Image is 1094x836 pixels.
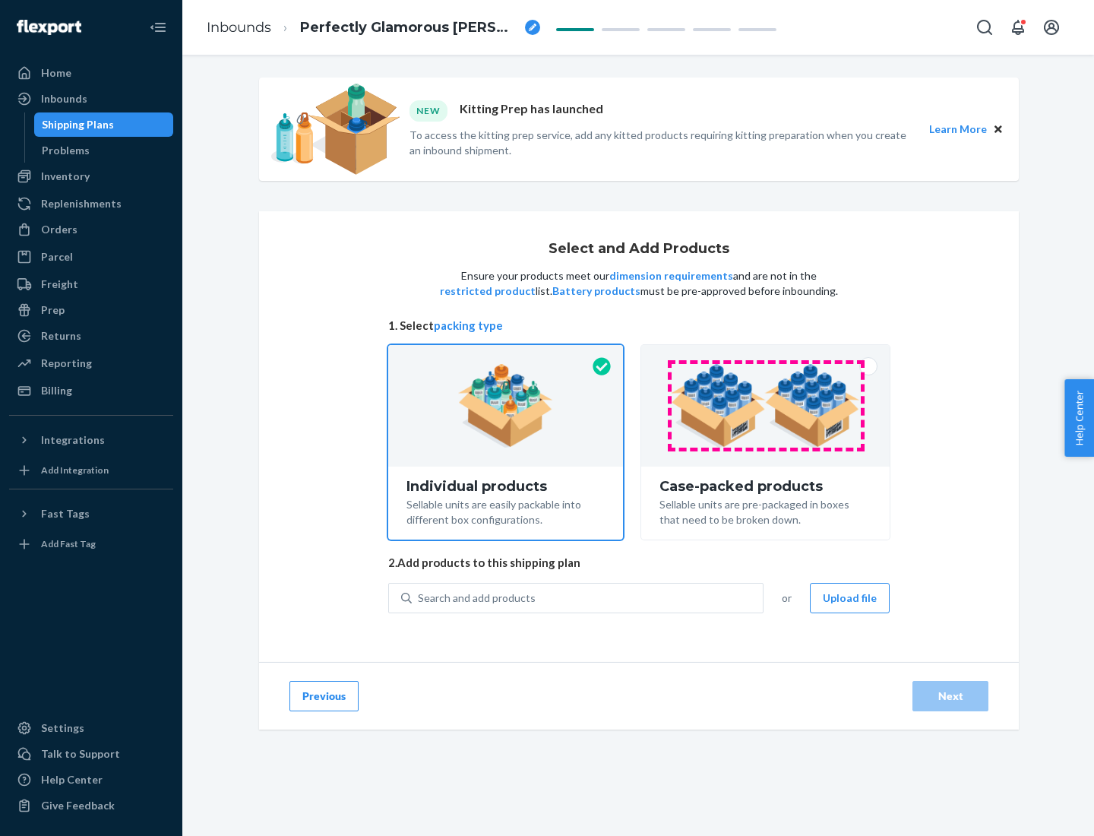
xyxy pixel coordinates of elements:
div: Case-packed products [659,479,871,494]
div: Inbounds [41,91,87,106]
a: Inventory [9,164,173,188]
img: Flexport logo [17,20,81,35]
div: Sellable units are pre-packaged in boxes that need to be broken down. [659,494,871,527]
div: Search and add products [418,591,536,606]
p: Ensure your products meet our and are not in the list. must be pre-approved before inbounding. [438,268,839,299]
a: Orders [9,217,173,242]
ol: breadcrumbs [194,5,552,50]
div: Individual products [406,479,605,494]
span: 2. Add products to this shipping plan [388,555,890,571]
button: packing type [434,318,503,334]
a: Home [9,61,173,85]
p: Kitting Prep has launched [460,100,603,121]
img: case-pack.59cecea509d18c883b923b81aeac6d0b.png [671,364,860,448]
a: Inbounds [9,87,173,111]
a: Prep [9,298,173,322]
button: Open account menu [1036,12,1067,43]
a: Add Integration [9,458,173,483]
a: Returns [9,324,173,348]
a: Replenishments [9,192,173,216]
div: Orders [41,222,77,237]
a: Problems [34,138,174,163]
a: Parcel [9,245,173,269]
button: Next [912,681,988,711]
button: Close Navigation [143,12,173,43]
button: Fast Tags [9,502,173,526]
a: Reporting [9,351,173,375]
a: Inbounds [207,19,271,36]
div: NEW [409,100,447,121]
a: Talk to Support [9,742,173,766]
a: Settings [9,716,173,740]
span: 1. Select [388,318,890,334]
span: or [782,591,792,606]
p: To access the kitting prep service, add any kitted products requiring kitting preparation when yo... [409,128,915,158]
div: Talk to Support [41,746,120,762]
div: Prep [41,302,65,318]
div: Add Fast Tag [41,537,96,550]
button: Integrations [9,428,173,452]
div: Next [925,689,975,704]
div: Reporting [41,356,92,371]
button: Open Search Box [969,12,1000,43]
button: restricted product [440,283,536,299]
div: Shipping Plans [42,117,114,132]
div: Parcel [41,249,73,264]
div: Billing [41,383,72,398]
button: Battery products [552,283,640,299]
button: Upload file [810,583,890,613]
button: dimension requirements [609,268,733,283]
button: Give Feedback [9,793,173,818]
img: individual-pack.facf35554cb0f1810c75b2bd6df2d64e.png [458,364,553,448]
div: Integrations [41,432,105,448]
div: Fast Tags [41,506,90,521]
button: Previous [289,681,359,711]
a: Billing [9,378,173,403]
button: Close [990,121,1007,138]
div: Problems [42,143,90,158]
div: Add Integration [41,464,109,477]
div: Home [41,65,71,81]
a: Help Center [9,768,173,792]
a: Shipping Plans [34,112,174,137]
div: Returns [41,328,81,344]
a: Freight [9,272,173,296]
span: Perfectly Glamorous Dunker [300,18,519,38]
a: Add Fast Tag [9,532,173,556]
div: Settings [41,720,84,736]
button: Learn More [929,121,987,138]
h1: Select and Add Products [549,242,729,257]
div: Inventory [41,169,90,184]
div: Freight [41,277,78,292]
div: Sellable units are easily packable into different box configurations. [406,494,605,527]
button: Help Center [1064,379,1094,457]
button: Open notifications [1003,12,1033,43]
div: Help Center [41,772,103,787]
div: Replenishments [41,196,122,211]
div: Give Feedback [41,798,115,813]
